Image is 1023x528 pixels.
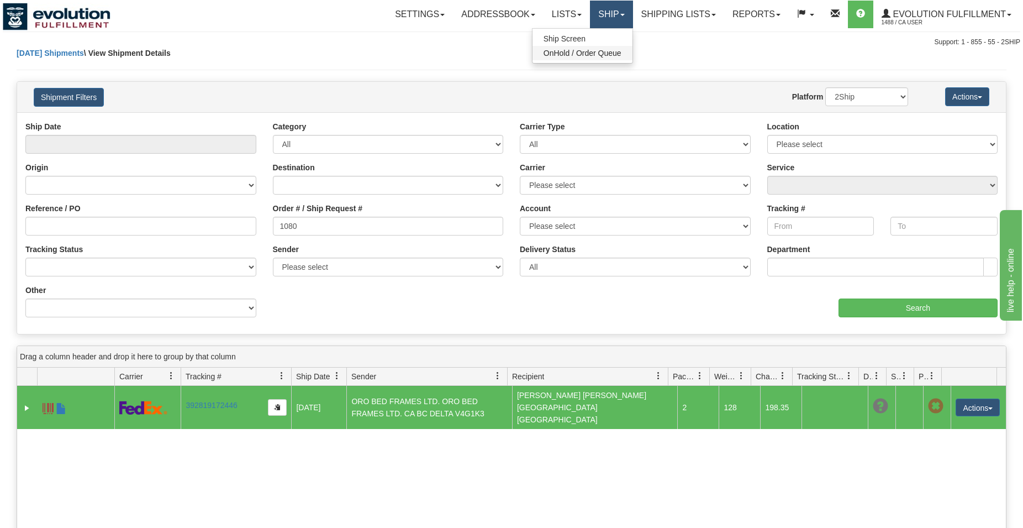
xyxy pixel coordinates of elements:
a: Weight filter column settings [732,367,751,385]
label: Service [767,162,795,173]
a: Tracking # filter column settings [272,367,291,385]
a: Addressbook [453,1,544,28]
a: Settings [387,1,453,28]
a: Commercial Invoice [56,398,67,416]
a: Tracking Status filter column settings [840,367,858,385]
label: Department [767,244,810,255]
span: Ship Date [296,371,330,382]
label: Account [520,203,551,214]
span: 1488 / CA User [882,17,964,28]
div: Support: 1 - 855 - 55 - 2SHIP [3,38,1020,47]
label: Reference / PO [25,203,81,214]
td: 198.35 [760,386,801,429]
div: grid grouping header [17,346,1006,368]
a: Reports [724,1,789,28]
label: Ship Date [25,121,61,132]
span: Packages [673,371,696,382]
span: OnHold / Order Queue [544,49,621,57]
a: Expand [22,402,33,414]
label: Tracking # [767,203,805,214]
span: Tracking # [186,371,222,382]
label: Origin [25,162,48,173]
span: Recipient [512,371,544,382]
label: Category [273,121,307,132]
span: Delivery Status [863,371,873,382]
td: [DATE] [291,386,346,429]
span: Evolution Fulfillment [890,9,1006,19]
img: 2 - FedEx Express® [119,401,167,415]
a: [DATE] Shipments [17,49,84,57]
a: Recipient filter column settings [649,367,668,385]
a: Carrier filter column settings [162,367,181,385]
a: Pickup Status filter column settings [922,367,941,385]
a: Lists [544,1,590,28]
button: Actions [956,399,1000,416]
td: ORO BED FRAMES LTD. ORO BED FRAMES LTD. CA BC DELTA V4G1K3 [346,386,512,429]
span: Pickup Status [919,371,928,382]
a: Packages filter column settings [690,367,709,385]
span: Carrier [119,371,143,382]
span: Ship Screen [544,34,586,43]
input: To [890,217,998,236]
a: Ship Date filter column settings [328,367,346,385]
label: Destination [273,162,315,173]
a: Evolution Fulfillment 1488 / CA User [873,1,1020,28]
img: logo1488.jpg [3,3,110,30]
span: \ View Shipment Details [84,49,171,57]
button: Actions [945,87,989,106]
a: Delivery Status filter column settings [867,367,886,385]
a: Shipping lists [633,1,724,28]
span: Sender [351,371,376,382]
a: Shipment Issues filter column settings [895,367,914,385]
label: Platform [792,91,824,102]
td: [PERSON_NAME] [PERSON_NAME] [GEOGRAPHIC_DATA] [GEOGRAPHIC_DATA] [512,386,678,429]
button: Copy to clipboard [268,399,287,416]
a: Sender filter column settings [488,367,507,385]
iframe: chat widget [998,207,1022,320]
a: Ship Screen [532,32,632,46]
td: 128 [719,386,760,429]
label: Carrier [520,162,545,173]
label: Carrier Type [520,121,565,132]
input: From [767,217,874,236]
input: Search [839,299,998,317]
label: Order # / Ship Request # [273,203,363,214]
a: Label [43,398,54,416]
div: live help - online [8,7,102,20]
span: Shipment Issues [891,371,900,382]
a: Charge filter column settings [773,367,792,385]
a: 392819172446 [186,401,237,410]
a: Ship [590,1,632,28]
label: Other [25,285,46,296]
span: Weight [714,371,737,382]
span: Unknown [873,399,888,414]
label: Tracking Status [25,244,83,255]
label: Location [767,121,799,132]
a: OnHold / Order Queue [532,46,632,60]
label: Sender [273,244,299,255]
button: Shipment Filters [34,88,104,107]
span: Charge [756,371,779,382]
td: 2 [677,386,719,429]
span: Tracking Status [797,371,845,382]
label: Delivery Status [520,244,576,255]
span: Pickup Not Assigned [928,399,943,414]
